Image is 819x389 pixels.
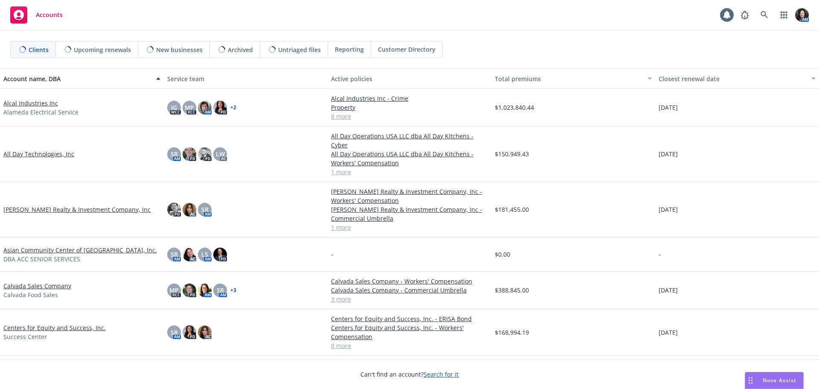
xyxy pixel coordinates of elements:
div: Drag to move [745,372,756,389]
span: [DATE] [659,103,678,112]
img: photo [213,248,227,261]
a: [PERSON_NAME] Realty & Investment Company, Inc - Workers' Compensation [331,187,488,205]
a: 3 more [331,295,488,304]
span: Success Center [3,332,47,341]
img: photo [213,101,227,114]
button: Active policies [328,68,491,89]
span: Can't find an account? [360,370,459,379]
a: All Day Technologies, Inc [3,149,74,158]
button: Total premiums [491,68,655,89]
span: [DATE] [659,286,678,295]
span: [DATE] [659,149,678,158]
a: Search for it [424,370,459,378]
div: Closest renewal date [659,74,806,83]
a: Alcal Industries Inc [3,99,58,108]
img: photo [167,203,181,216]
a: Search [756,6,773,23]
span: DBA ACC SENIOR SERVICES [3,254,80,263]
a: [PERSON_NAME] Realty & Investment Company, Inc - Commercial Umbrella [331,205,488,223]
img: photo [198,101,212,114]
span: SR [217,286,224,295]
span: [DATE] [659,328,678,337]
a: Report a Bug [736,6,753,23]
div: Active policies [331,74,488,83]
a: Centers for Equity and Success, Inc. - Workers' Compensation [331,323,488,341]
a: Accounts [7,3,66,27]
a: Alcal Industries Inc - Crime [331,94,488,103]
a: All Day Operations USA LLC dba All Day Kitchens - Cyber [331,132,488,149]
button: Nova Assist [745,372,804,389]
span: Untriaged files [278,45,321,54]
img: photo [183,203,196,216]
span: Alameda Electrical Service [3,108,78,117]
span: Archived [228,45,253,54]
div: Service team [167,74,324,83]
a: 1 more [331,167,488,176]
img: photo [198,284,212,297]
button: Service team [164,68,328,89]
a: + 3 [230,288,236,293]
a: Calvada Sales Company - Workers' Compensation [331,277,488,286]
span: Accounts [36,12,63,18]
a: Switch app [775,6,793,23]
span: - [659,250,661,259]
span: Upcoming renewals [74,45,131,54]
span: $388,845.00 [495,286,529,295]
span: Reporting [335,45,364,54]
a: Calvada Sales Company [3,281,71,290]
span: SR [201,205,209,214]
a: Calvada Sales Company - Commercial Umbrella [331,286,488,295]
a: Centers for Equity and Success, Inc. - ERISA Bond [331,314,488,323]
span: SR [171,328,178,337]
span: $181,455.00 [495,205,529,214]
a: All Day Operations USA LLC dba All Day Kitchens - Workers' Compensation [331,149,488,167]
span: [DATE] [659,205,678,214]
span: SR [171,149,178,158]
img: photo [198,325,212,339]
span: $1,023,840.44 [495,103,534,112]
span: LW [216,149,225,158]
img: photo [183,325,196,339]
span: MP [169,286,179,295]
span: Calvada Food Sales [3,290,58,299]
span: $150,949.43 [495,149,529,158]
div: Account name, DBA [3,74,151,83]
img: photo [795,8,809,22]
a: 1 more [331,223,488,232]
a: + 2 [230,105,236,110]
img: photo [183,284,196,297]
span: SR [171,250,178,259]
span: LS [201,250,208,259]
a: Property [331,103,488,112]
a: 8 more [331,112,488,121]
div: Total premiums [495,74,642,83]
img: photo [183,248,196,261]
span: $0.00 [495,250,510,259]
span: Nova Assist [763,377,796,384]
img: photo [183,147,196,161]
span: JG [171,103,177,112]
span: $168,994.19 [495,328,529,337]
span: New businesses [156,45,203,54]
a: Centers for Equity and Success, Inc. [3,323,106,332]
a: [PERSON_NAME] Realty & Investment Company, Inc [3,205,151,214]
img: photo [198,147,212,161]
span: Customer Directory [378,45,436,54]
a: Asian Community Center of [GEOGRAPHIC_DATA], Inc. [3,246,157,254]
span: - [331,250,333,259]
span: Clients [29,45,49,54]
a: 8 more [331,341,488,350]
button: Closest renewal date [655,68,819,89]
span: MP [185,103,194,112]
